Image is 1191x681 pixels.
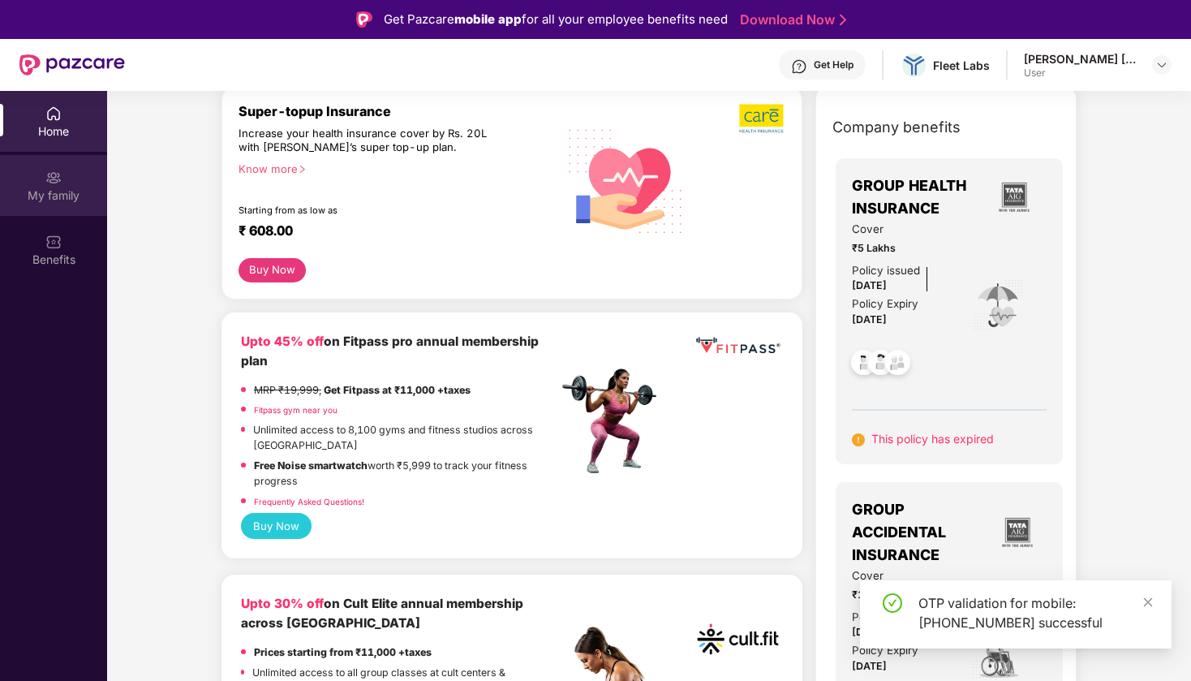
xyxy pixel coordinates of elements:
[254,384,321,396] del: MRP ₹19,999,
[454,11,522,27] strong: mobile app
[739,103,785,134] img: b5dec4f62d2307b9de63beb79f102df3.png
[852,609,920,626] div: Policy issued
[241,596,324,611] b: Upto 30% off
[840,11,846,28] img: Stroke
[45,234,62,250] img: svg+xml;base64,PHN2ZyBpZD0iQmVuZWZpdHMiIHhtbG5zPSJodHRwOi8vd3d3LnczLm9yZy8yMDAwL3N2ZyIgd2lkdGg9Ij...
[972,278,1025,332] img: icon
[852,587,949,602] span: ₹10 Lakhs
[852,313,887,325] span: [DATE]
[557,110,694,249] img: svg+xml;base64,PHN2ZyB4bWxucz0iaHR0cDovL3d3dy53My5vcmcvMjAwMC9zdmciIHhtbG5zOnhsaW5rPSJodHRwOi8vd3...
[878,345,918,385] img: svg+xml;base64,PHN2ZyB4bWxucz0iaHR0cDovL3d3dy53My5vcmcvMjAwMC9zdmciIHdpZHRoPSI0OC45NDMiIGhlaWdodD...
[1024,51,1137,67] div: [PERSON_NAME] [PERSON_NAME]
[852,279,887,291] span: [DATE]
[239,162,548,174] div: Know more
[852,175,982,221] span: GROUP HEALTH INSURANCE
[852,221,949,238] span: Cover
[852,262,920,279] div: Policy issued
[852,433,865,446] img: svg+xml;base64,PHN2ZyB4bWxucz0iaHR0cDovL3d3dy53My5vcmcvMjAwMC9zdmciIHdpZHRoPSIxNiIgaGVpZ2h0PSIxNi...
[852,295,918,312] div: Policy Expiry
[992,175,1036,219] img: insurerLogo
[933,58,990,73] div: Fleet Labs
[241,513,312,538] button: Buy Now
[883,593,902,613] span: check-circle
[254,646,432,658] strong: Prices starting from ₹11,000 +taxes
[852,498,988,567] span: GROUP ACCIDENTAL INSURANCE
[241,334,539,369] b: on Fitpass pro annual membership plan
[356,11,372,28] img: Logo
[254,458,557,489] p: worth ₹5,999 to track your fitness progress
[45,170,62,186] img: svg+xml;base64,PHN2ZyB3aWR0aD0iMjAiIGhlaWdodD0iMjAiIHZpZXdCb3g9IjAgMCAyMCAyMCIgZmlsbD0ibm9uZSIgeG...
[298,165,307,174] span: right
[254,459,368,472] strong: Free Noise smartwatch
[254,497,364,506] a: Frequently Asked Questions!
[852,642,918,659] div: Policy Expiry
[241,596,523,631] b: on Cult Elite annual membership across [GEOGRAPHIC_DATA]
[852,626,887,638] span: [DATE]
[324,384,471,396] strong: Get Fitpass at ₹11,000 +taxes
[254,405,338,415] a: Fitpass gym near you
[239,127,488,155] div: Increase your health insurance cover by Rs. 20L with [PERSON_NAME]’s super top-up plan.
[1142,597,1154,608] span: close
[791,58,807,75] img: svg+xml;base64,PHN2ZyBpZD0iSGVscC0zMngzMiIgeG1sbnM9Imh0dHA6Ly93d3cudzMub3JnLzIwMDAvc3ZnIiB3aWR0aD...
[902,55,926,75] img: Apna%20Mart_Blue_Logo%20Mark.png
[45,106,62,122] img: svg+xml;base64,PHN2ZyBpZD0iSG9tZSIgeG1sbnM9Imh0dHA6Ly93d3cudzMub3JnLzIwMDAvc3ZnIiB3aWR0aD0iMjAiIG...
[852,240,949,256] span: ₹5 Lakhs
[241,334,324,349] b: Upto 45% off
[852,567,949,584] span: Cover
[814,58,853,71] div: Get Help
[1024,67,1137,80] div: User
[844,345,884,385] img: svg+xml;base64,PHN2ZyB4bWxucz0iaHR0cDovL3d3dy53My5vcmcvMjAwMC9zdmciIHdpZHRoPSI0OC45NDMiIGhlaWdodD...
[852,660,887,672] span: [DATE]
[918,593,1152,632] div: OTP validation for mobile: [PHONE_NUMBER] successful
[1155,58,1168,71] img: svg+xml;base64,PHN2ZyBpZD0iRHJvcGRvd24tMzJ4MzIiIHhtbG5zPSJodHRwOi8vd3d3LnczLm9yZy8yMDAwL3N2ZyIgd2...
[740,11,841,28] a: Download Now
[239,205,488,216] div: Starting from as low as
[19,54,125,75] img: New Pazcare Logo
[832,116,961,139] span: Company benefits
[253,422,557,454] p: Unlimited access to 8,100 gyms and fitness studios across [GEOGRAPHIC_DATA]
[239,258,306,282] button: Buy Now
[693,332,783,360] img: fppp.png
[995,511,1039,554] img: insurerLogo
[384,10,728,29] div: Get Pazcare for all your employee benefits need
[557,364,671,478] img: fpp.png
[871,432,994,446] span: This policy has expired
[861,345,901,385] img: svg+xml;base64,PHN2ZyB4bWxucz0iaHR0cDovL3d3dy53My5vcmcvMjAwMC9zdmciIHdpZHRoPSI0OC45NDMiIGhlaWdodD...
[239,222,541,242] div: ₹ 608.00
[239,103,557,119] div: Super-topup Insurance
